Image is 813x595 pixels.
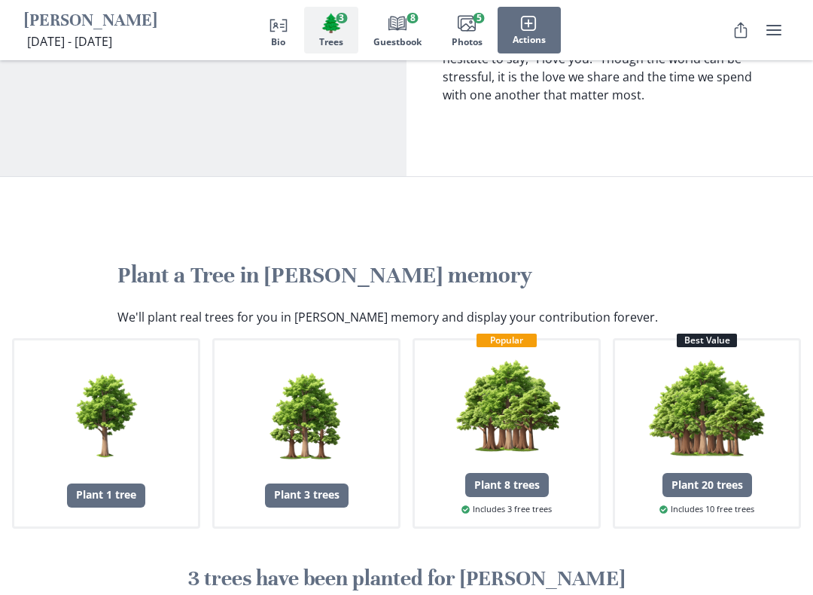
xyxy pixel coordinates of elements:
[659,503,754,516] span: Includes 10 free trees
[407,13,419,23] span: 8
[319,37,343,47] span: Trees
[413,338,601,528] button: Popular8 treesPlant 8 treesIncludes 3 free trees
[461,503,552,516] span: Includes 3 free trees
[759,15,789,45] button: user menu
[336,13,347,23] span: 3
[27,33,112,50] span: [DATE] - [DATE]
[358,7,437,53] button: Guestbook
[24,10,157,33] h1: [PERSON_NAME]
[677,334,737,347] div: Best Value
[265,484,349,508] div: Plant 3 trees
[452,37,483,47] span: Photos
[498,7,561,53] button: Actions
[271,37,285,47] span: Bio
[212,338,400,528] button: 3 treesPlant 3 trees
[726,15,756,45] button: Share Obituary
[448,346,565,464] img: 8 trees
[248,356,365,474] img: 3 trees
[473,13,485,23] span: 5
[648,346,766,464] img: 20 trees
[513,35,546,45] span: Actions
[117,261,696,290] h2: Plant a Tree in [PERSON_NAME] memory
[320,12,343,34] span: Tree
[12,338,200,528] button: 1 treesPlant 1 tree
[437,7,498,53] button: Photos
[613,338,801,528] button: Best Value20 treesPlant 20 treesIncludes 10 free trees
[373,37,422,47] span: Guestbook
[477,334,537,347] div: Popular
[47,356,165,474] img: 1 trees
[117,308,658,326] p: We'll plant real trees for you in [PERSON_NAME] memory and display your contribution forever.
[662,473,752,497] div: Plant 20 trees
[465,473,549,497] div: Plant 8 trees
[12,565,801,592] h2: 3 trees have been planted for [PERSON_NAME]
[253,7,304,53] button: Bio
[67,484,145,508] div: Plant 1 tree
[304,7,358,53] button: Trees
